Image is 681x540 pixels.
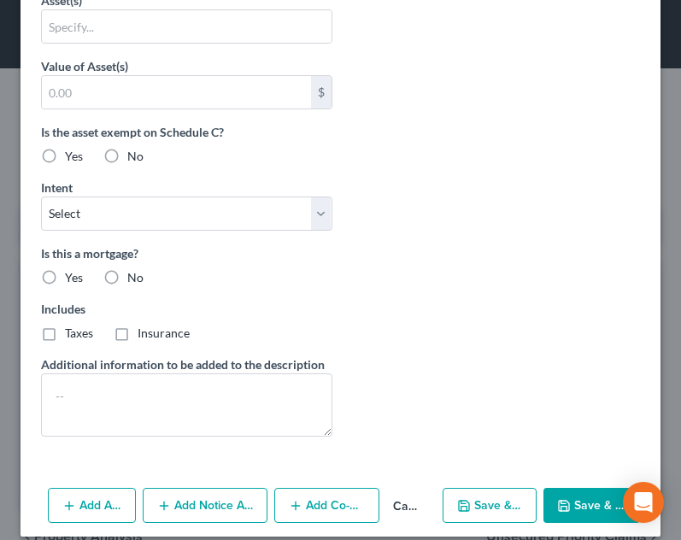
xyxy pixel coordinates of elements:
[42,76,311,109] input: 0.00
[41,179,73,197] label: Intent
[65,270,83,285] span: Yes
[311,76,332,109] div: $
[274,488,379,524] button: Add Co-Debtor
[623,482,664,523] div: Open Intercom Messenger
[42,10,332,43] input: Specify...
[127,270,144,285] span: No
[48,488,136,524] button: Add Action
[443,488,537,524] button: Save & New
[41,300,332,318] label: Includes
[65,326,93,340] span: Taxes
[379,490,436,524] button: Cancel
[143,488,268,524] button: Add Notice Address
[41,355,325,373] label: Additional information to be added to the description
[543,488,640,524] button: Save & Close
[41,57,128,75] label: Value of Asset(s)
[41,123,332,141] label: Is the asset exempt on Schedule C?
[65,149,83,163] span: Yes
[138,326,190,340] span: Insurance
[127,149,144,163] span: No
[41,244,332,262] label: Is this a mortgage?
